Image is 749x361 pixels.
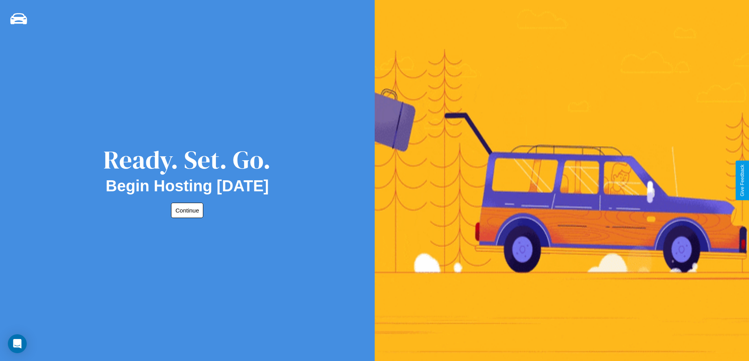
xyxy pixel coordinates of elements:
div: Ready. Set. Go. [103,142,271,177]
button: Continue [171,203,203,218]
h2: Begin Hosting [DATE] [106,177,269,195]
div: Open Intercom Messenger [8,334,27,353]
div: Give Feedback [740,165,745,196]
